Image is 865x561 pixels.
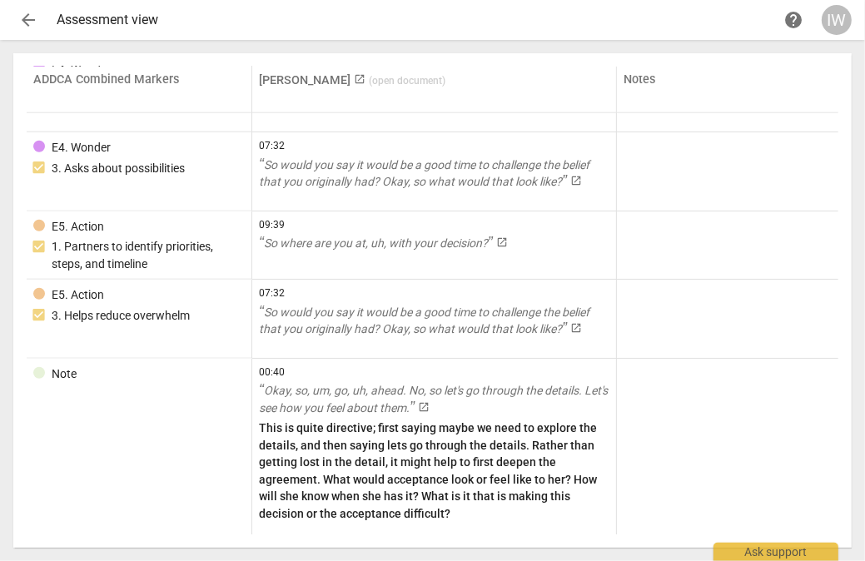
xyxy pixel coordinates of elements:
span: launch [418,401,430,413]
span: arrow_back [18,10,38,30]
p: This is quite directive; first saying maybe we need to explore the details, and then saying lets ... [259,420,609,522]
a: So would you say it would be a good time to challenge the belief that you originally had? Okay, s... [259,156,609,191]
th: Notes [617,67,838,113]
div: Assessment view [57,12,778,27]
span: 07:32 [259,286,609,300]
span: 09:39 [259,218,609,232]
span: So would you say it would be a good time to challenge the belief that you originally had? Okay, s... [259,158,589,189]
span: ( open document ) [369,75,445,87]
a: So would you say it would be a good time to challenge the belief that you originally had? Okay, s... [259,304,609,338]
div: 3. Helps reduce overwhelm [52,307,190,325]
span: launch [496,236,508,248]
span: 00:40 [259,365,609,380]
div: E4. Wonder [52,139,111,156]
a: [PERSON_NAME] (open document) [259,73,445,87]
span: launch [570,322,582,334]
a: So where are you at, uh, with your decision? [259,235,609,252]
span: Okay, so, um, go, uh, ahead. No, so let's go through the details. Let's see how you feel about them. [259,384,608,415]
div: Note [52,365,77,383]
th: ADDCA Combined Markers [27,67,252,113]
a: Okay, so, um, go, uh, ahead. No, so let's go through the details. Let's see how you feel about them. [259,382,609,416]
span: launch [570,175,582,186]
span: help [783,10,803,30]
span: So where are you at, uh, with your decision? [259,236,493,250]
span: 07:32 [259,139,609,153]
span: launch [354,73,365,85]
div: 1. Partners to identify priorities, steps, and timeline [52,238,245,272]
button: IW [822,5,852,35]
a: Help [778,5,808,35]
span: So would you say it would be a good time to challenge the belief that you originally had? Okay, s... [259,305,589,336]
div: E5. Action [52,218,104,236]
div: Ask support [713,543,838,561]
div: E5. Action [52,286,104,304]
div: 3. Asks about possibilities [52,160,185,177]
